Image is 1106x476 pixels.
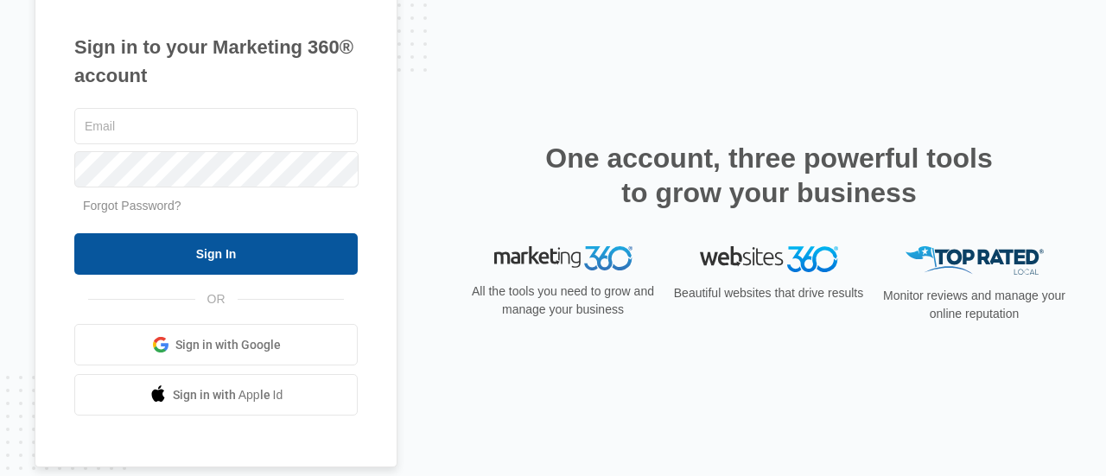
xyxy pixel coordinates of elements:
[878,287,1071,323] p: Monitor reviews and manage your online reputation
[540,141,998,210] h2: One account, three powerful tools to grow your business
[74,33,358,90] h1: Sign in to your Marketing 360® account
[74,233,358,275] input: Sign In
[494,246,632,270] img: Marketing 360
[700,246,838,271] img: Websites 360
[173,386,283,404] span: Sign in with Apple Id
[672,284,866,302] p: Beautiful websites that drive results
[74,374,358,416] a: Sign in with Apple Id
[175,336,281,354] span: Sign in with Google
[83,199,181,213] a: Forgot Password?
[74,108,358,144] input: Email
[906,246,1044,275] img: Top Rated Local
[195,290,238,308] span: OR
[467,282,660,319] p: All the tools you need to grow and manage your business
[74,324,358,365] a: Sign in with Google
